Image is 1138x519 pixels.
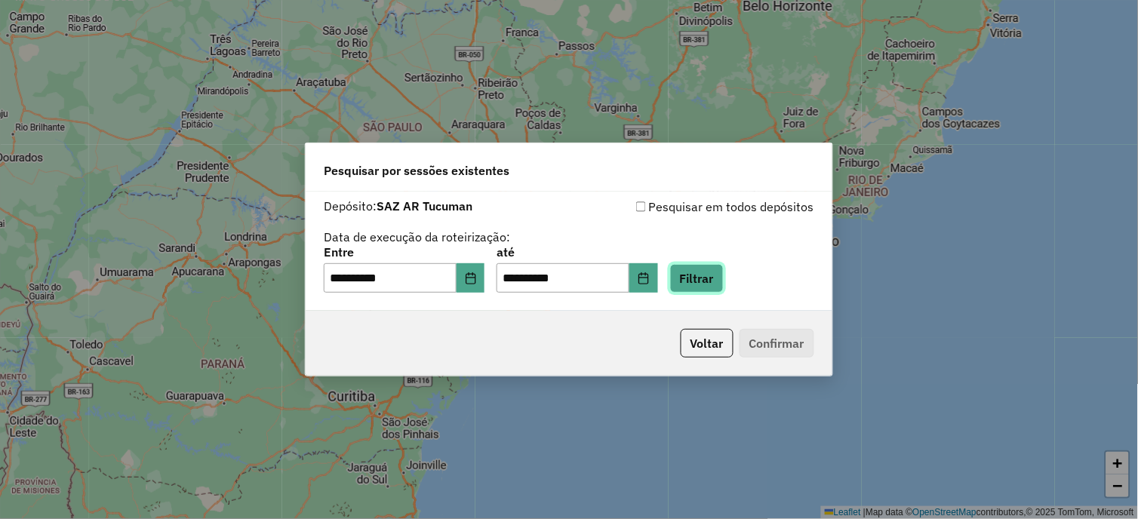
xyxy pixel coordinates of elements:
button: Voltar [681,329,734,358]
button: Choose Date [629,263,658,293]
label: Entre [324,243,484,261]
button: Filtrar [670,264,724,293]
strong: SAZ AR Tucuman [377,198,472,213]
label: Data de execução da roteirização: [324,228,510,246]
label: até [497,243,657,261]
span: Pesquisar por sessões existentes [324,161,509,180]
label: Depósito: [324,197,472,215]
button: Choose Date [457,263,485,293]
div: Pesquisar em todos depósitos [569,198,814,216]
